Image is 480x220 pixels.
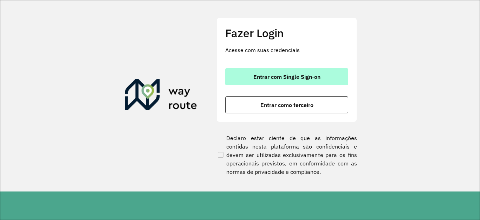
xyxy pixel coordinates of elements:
[225,26,348,40] h2: Fazer Login
[260,102,313,108] span: Entrar como terceiro
[253,74,320,80] span: Entrar com Single Sign-on
[125,79,197,113] img: Roteirizador AmbevTech
[225,46,348,54] p: Acesse com suas credenciais
[216,134,357,176] label: Declaro estar ciente de que as informações contidas nesta plataforma são confidenciais e devem se...
[225,68,348,85] button: button
[225,96,348,113] button: button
